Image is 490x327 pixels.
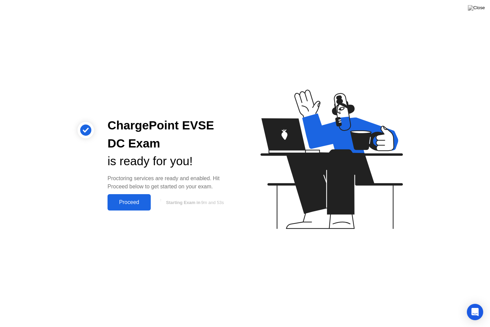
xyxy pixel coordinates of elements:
[108,116,234,153] div: ChargePoint EVSE DC Exam
[154,196,234,209] button: Starting Exam in9m and 53s
[110,199,149,205] div: Proceed
[108,152,234,170] div: is ready for you!
[467,304,483,320] div: Open Intercom Messenger
[108,194,151,211] button: Proceed
[108,174,234,191] div: Proctoring services are ready and enabled. Hit Proceed below to get started on your exam.
[468,5,485,11] img: Close
[201,200,224,205] span: 9m and 53s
